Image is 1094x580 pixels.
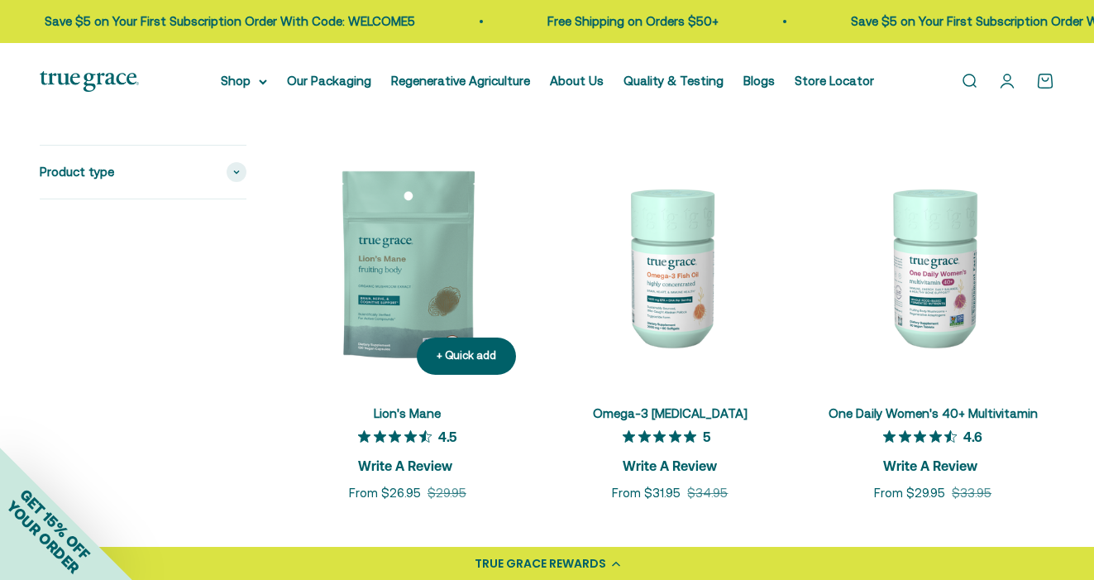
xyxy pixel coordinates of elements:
summary: Shop [221,71,267,91]
span: Write A Review [623,453,717,477]
compare-at-price: $29.95 [428,483,466,503]
button: 4.6 out 5 stars rating in total 25 reviews. Jump to reviews. [883,424,982,477]
div: TRUE GRACE REWARDS [475,555,606,573]
div: + Quick add [437,348,496,365]
compare-at-price: $34.95 [687,483,728,503]
a: About Us [550,74,604,88]
compare-at-price: $33.95 [952,483,991,503]
img: Daily Multivitamin for Immune Support, Energy, Daily Balance, and Healthy Bone Support* Vitamin A... [811,145,1054,388]
span: 5 [703,428,710,444]
a: One Daily Women's 40+ Multivitamin [829,406,1038,420]
img: Omega-3 Fish Oil for Brain, Heart, and Immune Health* Sustainably sourced, wild-caught Alaskan fi... [549,145,792,388]
p: Save $5 on Your First Subscription Order With Code: WELCOME5 [41,12,412,31]
button: + Quick add [417,338,516,375]
a: Blogs [743,74,775,88]
a: Lion's Mane [374,406,441,420]
button: 4.5 out 5 stars rating in total 12 reviews. Jump to reviews. [358,424,456,477]
a: Regenerative Agriculture [391,74,530,88]
sale-price: From $29.95 [874,483,945,503]
sale-price: From $26.95 [349,483,421,503]
span: 4.6 [963,428,982,444]
a: Free Shipping on Orders $50+ [544,14,715,28]
a: Quality & Testing [623,74,724,88]
a: Our Packaging [287,74,371,88]
span: GET 15% OFF [17,486,93,563]
img: Lion's Mane Mushroom Supplement for Brain, Nerve&Cognitive Support* - 1 g daily supports brain he... [286,145,529,388]
span: YOUR ORDER [3,497,83,577]
summary: Product type [40,146,246,199]
a: Store Locator [795,74,874,88]
sale-price: From $31.95 [612,483,681,503]
span: Write A Review [358,453,452,477]
span: 4.5 [438,428,456,444]
a: Omega-3 [MEDICAL_DATA] [593,406,748,420]
span: Write A Review [883,453,977,477]
button: 5 out 5 stars rating in total 16 reviews. Jump to reviews. [623,424,717,477]
span: Product type [40,162,114,182]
